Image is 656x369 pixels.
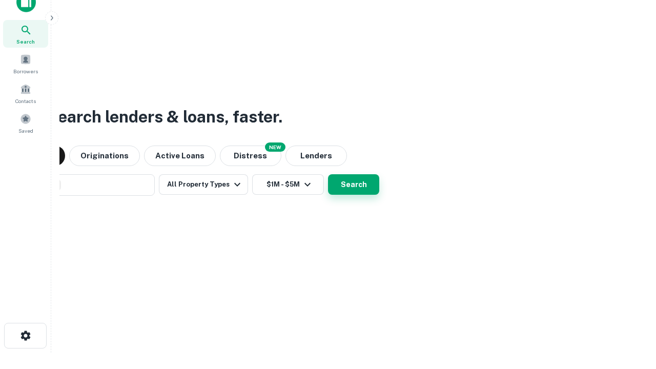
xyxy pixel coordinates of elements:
a: Search [3,20,48,48]
span: Search [16,37,35,46]
div: NEW [265,142,285,152]
button: All Property Types [159,174,248,195]
button: Lenders [285,146,347,166]
a: Saved [3,109,48,137]
button: Search distressed loans with lien and other non-mortgage details. [220,146,281,166]
span: Contacts [15,97,36,105]
iframe: Chat Widget [605,287,656,336]
button: Search [328,174,379,195]
span: Saved [18,127,33,135]
span: Borrowers [13,67,38,75]
button: Active Loans [144,146,216,166]
h3: Search lenders & loans, faster. [47,105,282,129]
a: Contacts [3,79,48,107]
a: Borrowers [3,50,48,77]
button: Originations [69,146,140,166]
button: $1M - $5M [252,174,324,195]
